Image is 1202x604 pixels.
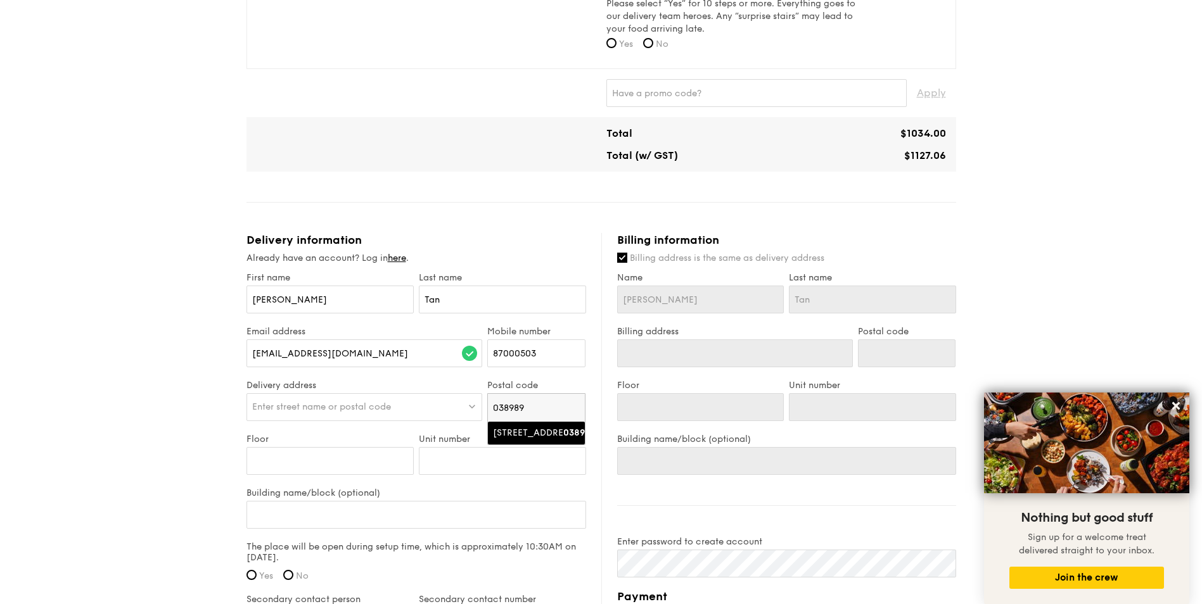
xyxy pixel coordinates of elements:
span: Total (w/ GST) [606,149,678,161]
input: No [643,38,653,48]
label: Postal code [858,326,956,337]
input: No [283,570,293,580]
span: $1127.06 [904,149,946,161]
span: Nothing but good stuff [1021,510,1153,525]
label: Mobile number [487,326,585,337]
input: Yes [606,38,617,48]
span: Sign up for a welcome treat delivered straight to your inbox. [1019,532,1154,556]
span: Enter street name or postal code [252,401,391,412]
strong: 038989 [563,427,597,438]
span: Yes [619,39,633,49]
label: First name [246,272,414,283]
img: icon-success.f839ccf9.svg [462,346,477,361]
label: Floor [617,380,784,391]
span: No [656,39,668,49]
img: DSC07876-Edit02-Large.jpeg [984,393,1189,493]
label: Floor [246,434,414,444]
span: Yes [259,570,273,581]
label: Building name/block (optional) [617,434,956,444]
div: [STREET_ADDRESS] [493,427,558,439]
span: Total [606,127,632,139]
input: Yes [246,570,257,580]
label: The place will be open during setup time, which is approximately 10:30AM on [DATE]. [246,541,586,563]
span: Delivery information [246,233,362,247]
label: Enter password to create account [617,536,956,547]
input: Billing address is the same as delivery address [617,253,627,263]
button: Close [1166,396,1186,416]
span: $1034.00 [900,127,946,139]
label: Billing address [617,326,853,337]
div: Already have an account? Log in . [246,252,586,265]
label: Last name [789,272,956,283]
label: Building name/block (optional) [246,488,586,498]
label: Postal code [487,380,585,391]
img: icon-dropdown.fa26e9f9.svg [468,401,476,411]
span: Apply [917,79,946,107]
label: Name [617,272,784,283]
label: Unit number [419,434,586,444]
button: Join the crew [1009,567,1164,589]
span: No [296,570,309,581]
label: Delivery address [246,380,483,391]
input: Have a promo code? [606,79,907,107]
span: Billing information [617,233,719,247]
span: Billing address is the same as delivery address [630,253,824,263]
label: Unit number [789,380,956,391]
label: Last name [419,272,586,283]
a: here [388,253,406,263]
label: Email address [246,326,483,337]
